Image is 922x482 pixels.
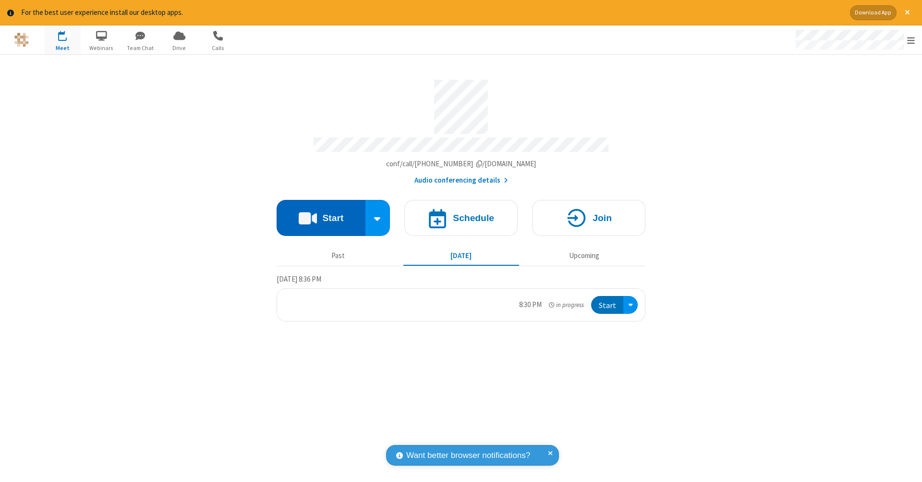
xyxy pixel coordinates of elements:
button: Audio conferencing details [414,175,508,186]
button: Start [591,296,623,314]
button: [DATE] [403,247,519,265]
h4: Join [593,213,612,222]
span: Want better browser notifications? [406,449,530,462]
h4: Start [322,213,343,222]
button: Upcoming [526,247,642,265]
div: Open menu [787,25,922,54]
h4: Schedule [453,213,494,222]
button: Start [277,200,365,236]
button: Past [280,247,396,265]
span: Meet [45,44,81,52]
button: Download App [850,5,897,20]
button: Logo [3,25,39,54]
div: Open menu [623,296,638,314]
span: Drive [161,44,197,52]
span: Calls [200,44,236,52]
section: Today's Meetings [277,273,645,321]
div: For the best user experience install our desktop apps. [21,7,843,18]
section: Account details [277,73,645,185]
div: 8:30 PM [519,299,542,310]
button: Join [532,200,645,236]
em: in progress [549,300,584,309]
span: [DATE] 8:36 PM [277,274,321,284]
span: Copy my meeting room link [386,159,536,168]
button: Schedule [404,200,518,236]
span: Team Chat [122,44,158,52]
div: 1 [65,31,71,38]
button: Close alert [900,5,915,20]
button: Copy my meeting room linkCopy my meeting room link [386,159,536,170]
img: QA Selenium DO NOT DELETE OR CHANGE [14,33,29,47]
span: Webinars [84,44,120,52]
div: Start conference options [365,200,390,236]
